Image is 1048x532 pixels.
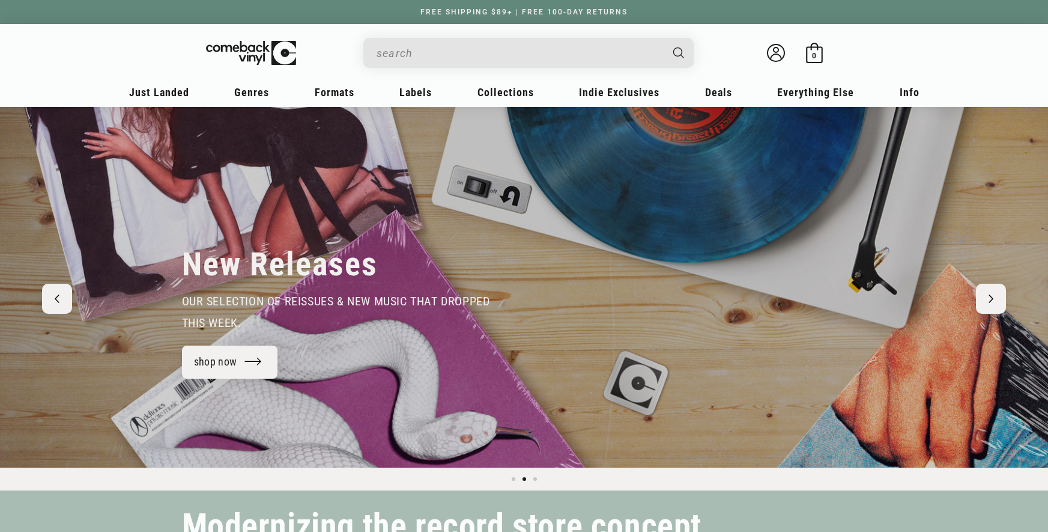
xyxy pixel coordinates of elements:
[579,86,659,99] span: Indie Exclusives
[42,284,72,314] button: Previous slide
[399,86,432,99] span: Labels
[182,294,490,330] span: our selection of reissues & new music that dropped this week.
[234,86,269,99] span: Genres
[408,8,640,16] a: FREE SHIPPING $89+ | FREE 100-DAY RETURNS
[477,86,534,99] span: Collections
[976,284,1006,314] button: Next slide
[377,41,661,66] input: When autocomplete results are available use up and down arrows to review and enter to select
[182,346,278,379] a: shop now
[777,86,854,99] span: Everything Else
[519,474,530,485] button: Load slide 2 of 3
[182,245,378,284] h2: New Releases
[315,86,354,99] span: Formats
[129,86,189,99] span: Just Landed
[705,86,732,99] span: Deals
[900,86,919,99] span: Info
[508,474,519,485] button: Load slide 1 of 3
[530,474,541,485] button: Load slide 3 of 3
[363,38,694,68] div: Search
[812,51,816,60] span: 0
[662,38,695,68] button: Search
